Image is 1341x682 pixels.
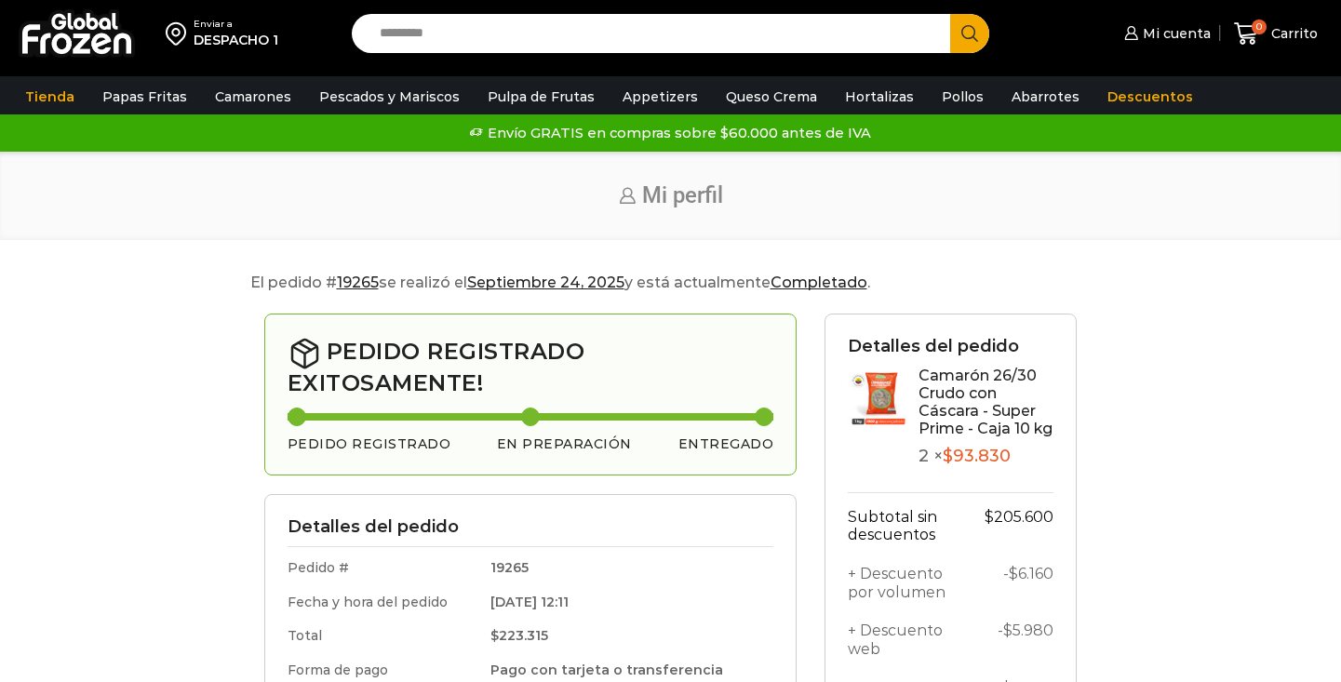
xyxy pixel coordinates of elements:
[919,367,1053,438] a: Camarón 26/30 Crudo con Cáscara - Super Prime - Caja 10 kg
[16,79,84,114] a: Tienda
[1138,24,1211,43] span: Mi cuenta
[481,585,774,620] td: [DATE] 12:11
[288,436,451,452] h3: Pedido registrado
[943,446,953,466] span: $
[848,337,1053,357] h3: Detalles del pedido
[848,493,974,555] th: Subtotal sin descuentos
[1002,79,1089,114] a: Abarrotes
[848,611,974,668] th: + Descuento web
[1009,565,1018,582] span: $
[613,79,707,114] a: Appetizers
[836,79,923,114] a: Hortalizas
[497,436,632,452] h3: En preparación
[1003,622,1012,639] span: $
[467,274,624,291] mark: Septiembre 24, 2025
[93,79,196,114] a: Papas Fritas
[919,447,1054,467] p: 2 ×
[194,31,278,49] div: DESPACHO 1
[974,611,1053,668] td: -
[1267,24,1318,43] span: Carrito
[288,337,774,397] h2: Pedido registrado exitosamente!
[985,508,1053,526] bdi: 205.600
[678,436,774,452] h3: Entregado
[950,14,989,53] button: Search button
[206,79,301,114] a: Camarones
[1009,565,1053,582] bdi: 6.160
[310,79,469,114] a: Pescados y Mariscos
[337,274,379,291] mark: 19265
[1098,79,1202,114] a: Descuentos
[717,79,826,114] a: Queso Crema
[166,18,194,49] img: address-field-icon.svg
[288,517,774,538] h3: Detalles del pedido
[1252,20,1267,34] span: 0
[1229,12,1322,56] a: 0 Carrito
[478,79,604,114] a: Pulpa de Frutas
[490,627,548,644] bdi: 223.315
[642,182,723,208] span: Mi perfil
[943,446,1011,466] bdi: 93.830
[490,627,499,644] span: $
[771,274,867,291] mark: Completado
[194,18,278,31] div: Enviar a
[250,271,1092,295] p: El pedido # se realizó el y está actualmente .
[1120,15,1211,52] a: Mi cuenta
[848,555,974,611] th: + Descuento por volumen
[288,619,481,653] td: Total
[481,546,774,584] td: 19265
[932,79,993,114] a: Pollos
[985,508,994,526] span: $
[288,546,481,584] td: Pedido #
[974,555,1053,611] td: -
[1003,622,1053,639] bdi: 5.980
[288,585,481,620] td: Fecha y hora del pedido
